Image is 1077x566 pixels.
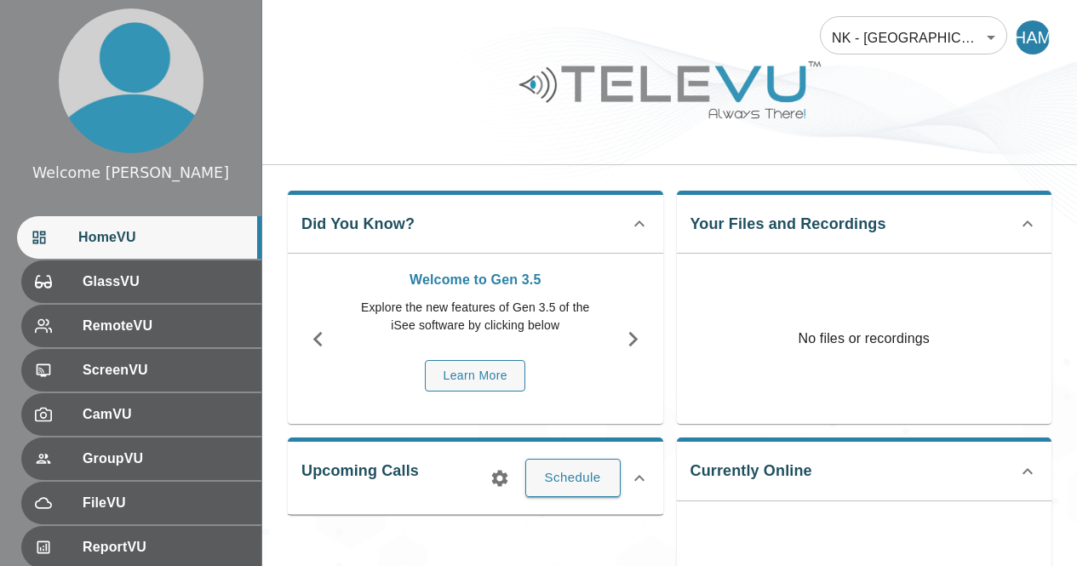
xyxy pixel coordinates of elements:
span: GlassVU [83,272,248,292]
p: No files or recordings [677,254,1052,424]
p: Explore the new features of Gen 3.5 of the iSee software by clicking below [357,299,594,334]
button: Schedule [525,459,621,496]
span: GroupVU [83,449,248,469]
div: FileVU [21,482,261,524]
span: ReportVU [83,537,248,557]
div: GlassVU [21,260,261,303]
p: Welcome to Gen 3.5 [357,270,594,290]
span: FileVU [83,493,248,513]
div: NK - [GEOGRAPHIC_DATA] [820,14,1007,61]
span: CamVU [83,404,248,425]
button: Learn More [425,360,525,392]
div: GroupVU [21,437,261,480]
div: ScreenVU [21,349,261,392]
span: HomeVU [78,227,248,248]
img: profile.png [59,9,203,153]
span: RemoteVU [83,316,248,336]
div: CamVU [21,393,261,436]
div: Welcome [PERSON_NAME] [32,162,229,184]
img: Logo [517,54,823,125]
div: HAM [1016,20,1050,54]
div: HomeVU [17,216,261,259]
div: RemoteVU [21,305,261,347]
span: ScreenVU [83,360,248,380]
